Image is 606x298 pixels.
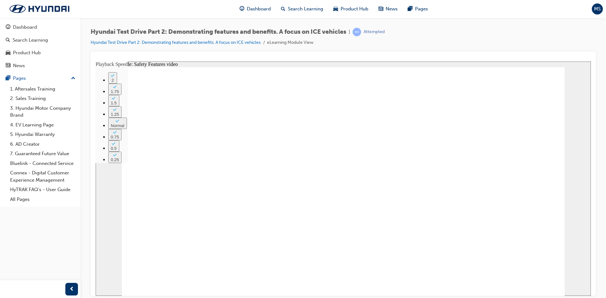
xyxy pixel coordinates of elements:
[91,28,346,36] span: Hyundai Test Drive Part 2: Demonstrating features and benefits. A focus on ICE vehicles
[240,5,244,13] span: guage-icon
[8,103,78,120] a: 3. Hyundai Motor Company Brand
[6,50,10,56] span: car-icon
[13,75,26,82] div: Pages
[353,28,361,36] span: learningRecordVerb_ATTEMPT-icon
[13,62,25,69] div: News
[349,28,350,36] span: |
[415,5,428,13] span: Pages
[6,38,10,43] span: search-icon
[386,5,398,13] span: News
[8,120,78,130] a: 4. EV Learning Page
[6,25,10,30] span: guage-icon
[3,20,78,73] button: DashboardSearch LearningProduct HubNews
[247,5,271,13] span: Dashboard
[276,3,328,15] a: search-iconSearch Learning
[69,285,74,293] span: prev-icon
[288,5,323,13] span: Search Learning
[71,74,75,83] span: up-icon
[235,3,276,15] a: guage-iconDashboard
[3,21,78,33] a: Dashboard
[267,39,313,46] li: eLearning Module View
[3,34,78,46] a: Search Learning
[3,47,78,59] a: Product Hub
[8,130,78,139] a: 5. Hyundai Warranty
[8,139,78,149] a: 6. AD Creator
[403,3,433,15] a: pages-iconPages
[373,3,403,15] a: news-iconNews
[13,24,37,31] div: Dashboard
[8,159,78,168] a: Bluelink - Connected Service
[3,73,78,84] button: Pages
[592,3,603,15] button: MS
[364,29,385,35] div: Attempted
[91,40,261,45] a: Hyundai Test Drive Part 2: Demonstrating features and benefits. A focus on ICE vehicles
[333,5,338,13] span: car-icon
[13,37,48,44] div: Search Learning
[3,60,78,72] a: News
[8,168,78,185] a: Connex - Digital Customer Experience Management
[378,5,383,13] span: news-icon
[281,5,285,13] span: search-icon
[6,63,10,69] span: news-icon
[8,195,78,204] a: All Pages
[8,94,78,103] a: 2. Sales Training
[8,185,78,195] a: HyTRAK FAQ's - User Guide
[8,84,78,94] a: 1. Aftersales Training
[328,3,373,15] a: car-iconProduct Hub
[3,2,76,15] img: Trak
[408,5,413,13] span: pages-icon
[13,49,41,56] div: Product Hub
[594,5,601,13] span: MS
[6,76,10,81] span: pages-icon
[341,5,368,13] span: Product Hub
[8,149,78,159] a: 7. Guaranteed Future Value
